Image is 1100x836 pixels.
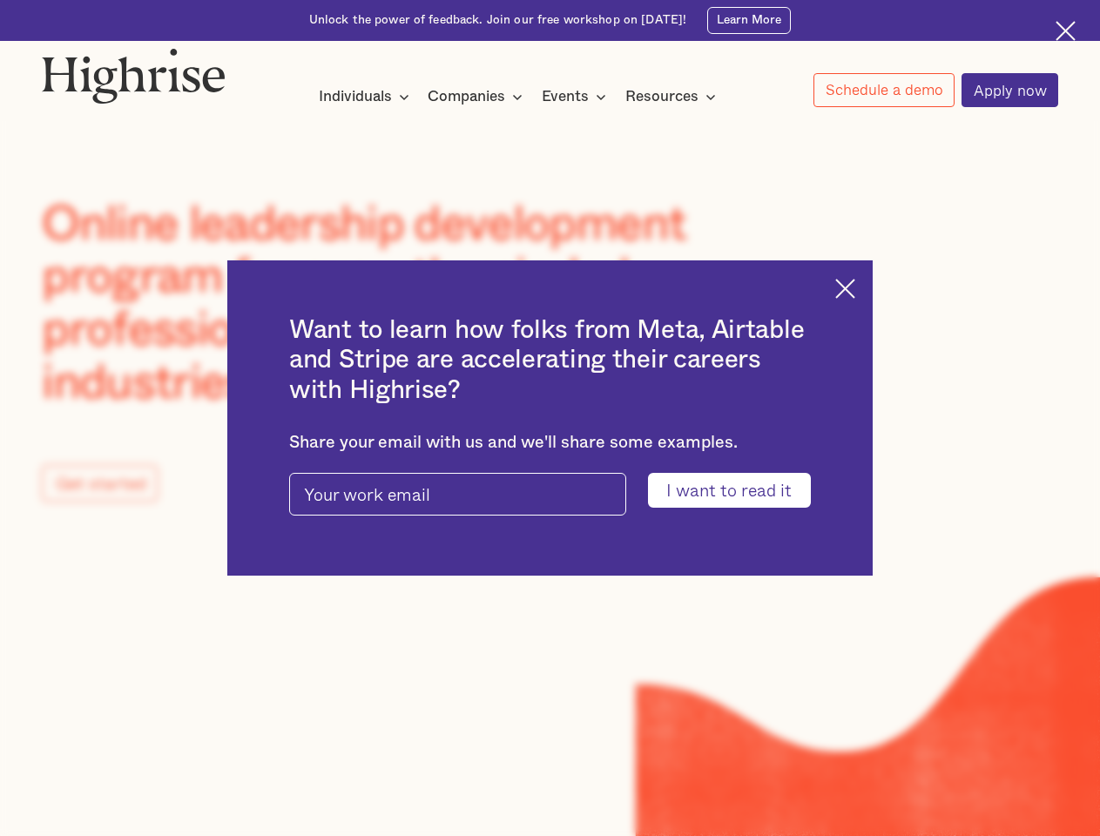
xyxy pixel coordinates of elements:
[813,73,955,107] a: Schedule a demo
[625,86,698,107] div: Resources
[1056,21,1076,41] img: Cross icon
[835,279,855,299] img: Cross icon
[319,86,392,107] div: Individuals
[289,473,626,516] input: Your work email
[707,7,791,34] a: Learn More
[309,12,687,29] div: Unlock the power of feedback. Join our free workshop on [DATE]!
[289,473,811,507] form: pop-up-modal-form
[625,86,721,107] div: Resources
[542,86,611,107] div: Events
[428,86,528,107] div: Companies
[289,315,811,405] h2: Want to learn how folks from Meta, Airtable and Stripe are accelerating their careers with Highrise?
[319,86,415,107] div: Individuals
[648,473,811,507] input: I want to read it
[962,73,1058,107] a: Apply now
[42,48,226,104] img: Highrise logo
[289,433,811,453] div: Share your email with us and we'll share some examples.
[428,86,505,107] div: Companies
[542,86,589,107] div: Events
